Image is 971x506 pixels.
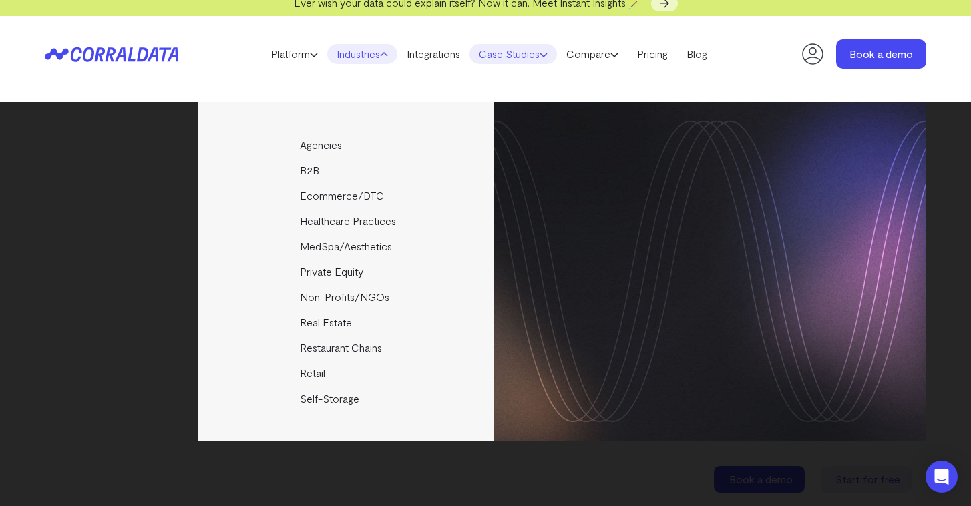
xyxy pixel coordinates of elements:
a: Self-Storage [198,386,496,411]
a: Compare [557,44,628,64]
a: Pricing [628,44,677,64]
a: Healthcare Practices [198,208,496,234]
a: Non-Profits/NGOs [198,284,496,310]
div: Open Intercom Messenger [926,461,958,493]
a: Case Studies [469,44,557,64]
a: Restaurant Chains [198,335,496,360]
a: Platform [262,44,327,64]
a: B2B [198,158,496,183]
a: Retail [198,360,496,386]
a: Integrations [397,44,469,64]
a: Real Estate [198,310,496,335]
a: Ecommerce/DTC [198,183,496,208]
a: MedSpa/Aesthetics [198,234,496,259]
a: Industries [327,44,397,64]
a: Book a demo [836,39,926,69]
a: Private Equity [198,259,496,284]
a: Agencies [198,132,496,158]
a: Blog [677,44,717,64]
